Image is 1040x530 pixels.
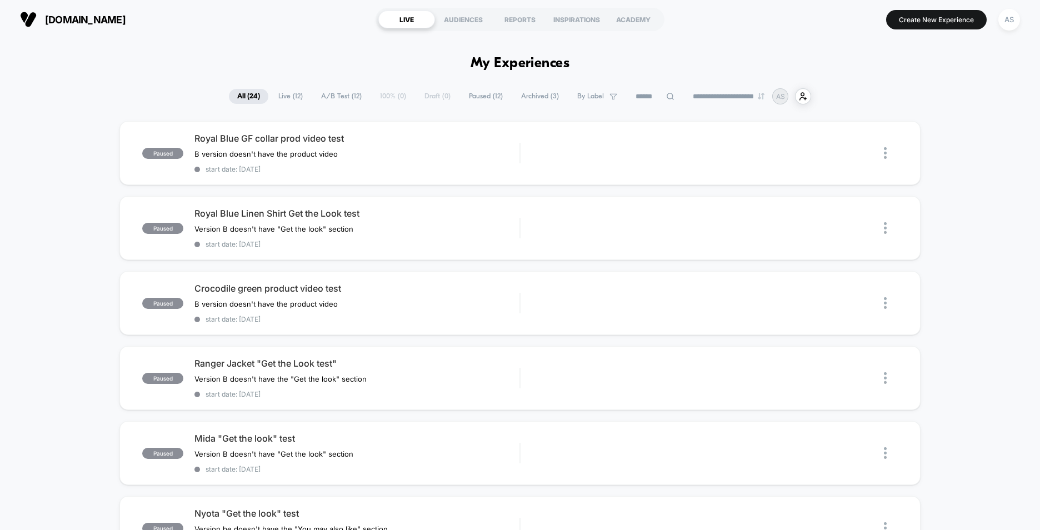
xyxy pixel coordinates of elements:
[229,89,268,104] span: All ( 24 )
[513,89,567,104] span: Archived ( 3 )
[605,11,662,28] div: ACADEMY
[142,298,183,309] span: paused
[313,89,370,104] span: A/B Test ( 12 )
[20,11,37,28] img: Visually logo
[194,208,519,219] span: Royal Blue Linen Shirt Get the Look test
[142,373,183,384] span: paused
[194,149,338,158] span: B version doesn't have the product video
[378,11,435,28] div: LIVE
[194,465,519,473] span: start date: [DATE]
[194,165,519,173] span: start date: [DATE]
[884,222,887,234] img: close
[194,240,519,248] span: start date: [DATE]
[548,11,605,28] div: INSPIRATIONS
[194,433,519,444] span: Mida "Get the look" test
[435,11,492,28] div: AUDIENCES
[194,315,519,323] span: start date: [DATE]
[194,449,353,458] span: Version B doesn't have "Get the look" section
[577,92,604,101] span: By Label
[45,14,126,26] span: [DOMAIN_NAME]
[758,93,764,99] img: end
[194,508,519,519] span: Nyota "Get the look" test
[995,8,1023,31] button: AS
[142,448,183,459] span: paused
[194,390,519,398] span: start date: [DATE]
[776,92,785,101] p: AS
[194,299,338,308] span: B version doesn't have the product video
[194,133,519,144] span: Royal Blue GF collar prod video test
[471,56,570,72] h1: My Experiences
[194,224,353,233] span: Version B doesn't have "Get the look" section
[884,147,887,159] img: close
[884,297,887,309] img: close
[884,447,887,459] img: close
[194,358,519,369] span: Ranger Jacket "Get the Look test"
[886,10,987,29] button: Create New Experience
[142,148,183,159] span: paused
[461,89,511,104] span: Paused ( 12 )
[998,9,1020,31] div: AS
[194,283,519,294] span: Crocodile green product video test
[270,89,311,104] span: Live ( 12 )
[194,374,367,383] span: Version B doesn't have the "Get the look" section
[142,223,183,234] span: paused
[884,372,887,384] img: close
[17,11,129,28] button: [DOMAIN_NAME]
[492,11,548,28] div: REPORTS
